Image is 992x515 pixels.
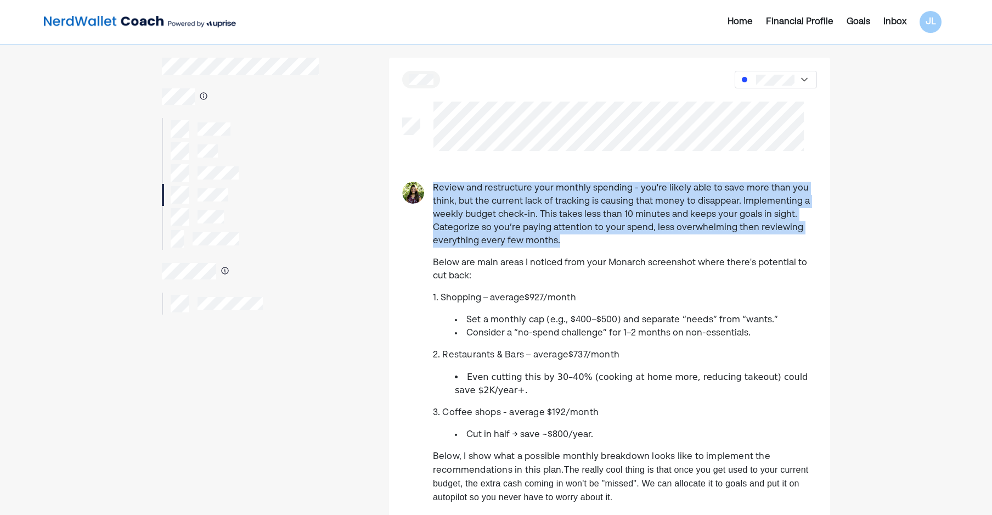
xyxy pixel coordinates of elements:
p: 1. Shopping – average [433,292,817,305]
span: $737/month [568,351,619,360]
li: Cut in half → save ~$800/year. [455,428,817,441]
div: Inbox [883,15,906,29]
span: $927/month [525,294,576,303]
span: Set a monthly cap (e.g., $400–$500) and separate “needs” from “wants.” [466,316,778,324]
span: Below, I show what a possible monthly breakdown looks like to implement the recommendations in th... [433,452,770,475]
div: Home [728,15,753,29]
li: Consider a “no-spend challenge” for 1–2 months on non-essentials. [455,327,817,340]
p: Review and restructure your monthly spending - you're likely able to save more than you think, bu... [433,182,817,248]
span: 2. Restaurants & Bars – average [433,351,568,360]
li: Even cutting this by 30–40% (cooking at home more, reducing takeout) could save $2K/year+. [455,371,817,398]
div: JL [920,11,942,33]
div: Financial Profile [766,15,833,29]
span: 3. Coffee shops - average $192/month [433,408,599,417]
div: Goals [847,15,870,29]
p: Below are main areas I noticed from your Monarch screenshot where there's potential to cut back: [433,256,817,283]
span: The really cool thing is that once you get used to your current budget, the extra cash coming in ... [433,465,809,502]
